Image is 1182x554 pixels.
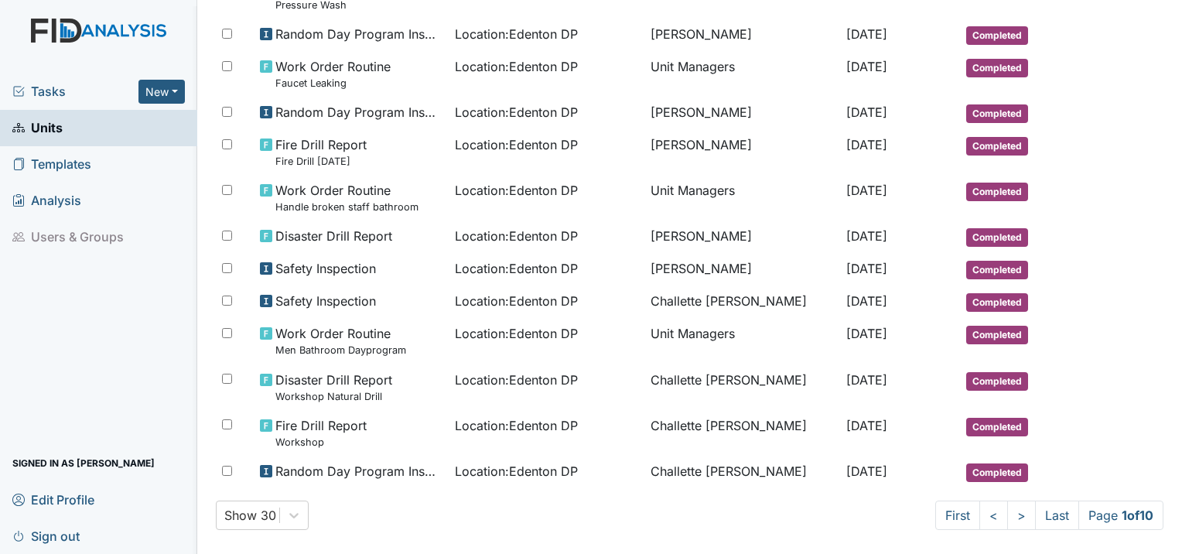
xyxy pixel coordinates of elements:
span: Safety Inspection [275,259,376,278]
span: Signed in as [PERSON_NAME] [12,451,155,475]
td: [PERSON_NAME] [644,19,840,51]
span: Work Order Routine Men Bathroom Dayprogram [275,324,406,357]
strong: 1 of 10 [1122,508,1153,523]
span: Location : Edenton DP [455,416,578,435]
td: Challette [PERSON_NAME] [644,410,840,456]
span: Disaster Drill Report Workshop Natural Drill [275,371,392,404]
span: Location : Edenton DP [455,259,578,278]
span: [DATE] [846,228,887,244]
span: [DATE] [846,137,887,152]
small: Men Bathroom Dayprogram [275,343,406,357]
span: Location : Edenton DP [455,462,578,480]
small: Handle broken staff bathroom [275,200,418,214]
span: Location : Edenton DP [455,103,578,121]
small: Fire Drill [DATE] [275,154,367,169]
span: Units [12,116,63,140]
span: Completed [966,261,1028,279]
div: Show 30 [224,506,276,525]
span: Location : Edenton DP [455,324,578,343]
span: Templates [12,152,91,176]
span: Safety Inspection [275,292,376,310]
span: [DATE] [846,293,887,309]
span: [DATE] [846,183,887,198]
small: Workshop [275,435,367,450]
span: [DATE] [846,326,887,341]
span: [DATE] [846,418,887,433]
span: Page [1078,501,1163,530]
a: > [1007,501,1036,530]
td: [PERSON_NAME] [644,221,840,253]
button: New [138,80,185,104]
span: Completed [966,372,1028,391]
td: Unit Managers [644,175,840,221]
span: Disaster Drill Report [275,227,392,245]
span: Random Day Program Inspection [275,103,443,121]
span: Completed [966,183,1028,201]
span: Completed [966,228,1028,247]
td: [PERSON_NAME] [644,97,840,129]
span: Sign out [12,524,80,548]
span: Edit Profile [12,487,94,511]
span: Random Day Program Inspection [275,25,443,43]
td: Challette [PERSON_NAME] [644,364,840,410]
span: Work Order Routine Faucet Leaking [275,57,391,91]
span: Location : Edenton DP [455,227,578,245]
span: Completed [966,293,1028,312]
td: [PERSON_NAME] [644,129,840,175]
td: Challette [PERSON_NAME] [644,456,840,488]
span: [DATE] [846,463,887,479]
span: Fire Drill Report Fire Drill 6/16/2025 [275,135,367,169]
span: Location : Edenton DP [455,371,578,389]
span: Fire Drill Report Workshop [275,416,367,450]
td: Unit Managers [644,318,840,364]
span: Completed [966,137,1028,156]
span: Location : Edenton DP [455,135,578,154]
small: Faucet Leaking [275,76,391,91]
span: Location : Edenton DP [455,292,578,310]
span: Completed [966,418,1028,436]
span: Completed [966,26,1028,45]
span: Location : Edenton DP [455,25,578,43]
a: Last [1035,501,1079,530]
td: Challette [PERSON_NAME] [644,286,840,318]
span: [DATE] [846,26,887,42]
td: Unit Managers [644,51,840,97]
span: [DATE] [846,59,887,74]
span: [DATE] [846,104,887,120]
span: Completed [966,104,1028,123]
span: Work Order Routine Handle broken staff bathroom [275,181,418,214]
a: First [935,501,980,530]
a: Tasks [12,82,138,101]
span: Completed [966,59,1028,77]
span: Completed [966,463,1028,482]
span: Location : Edenton DP [455,57,578,76]
span: Random Day Program Inspection [275,462,443,480]
a: < [979,501,1008,530]
nav: task-pagination [935,501,1163,530]
small: Workshop Natural Drill [275,389,392,404]
span: Location : Edenton DP [455,181,578,200]
td: [PERSON_NAME] [644,253,840,286]
span: Analysis [12,189,81,213]
span: [DATE] [846,372,887,388]
span: Completed [966,326,1028,344]
span: [DATE] [846,261,887,276]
